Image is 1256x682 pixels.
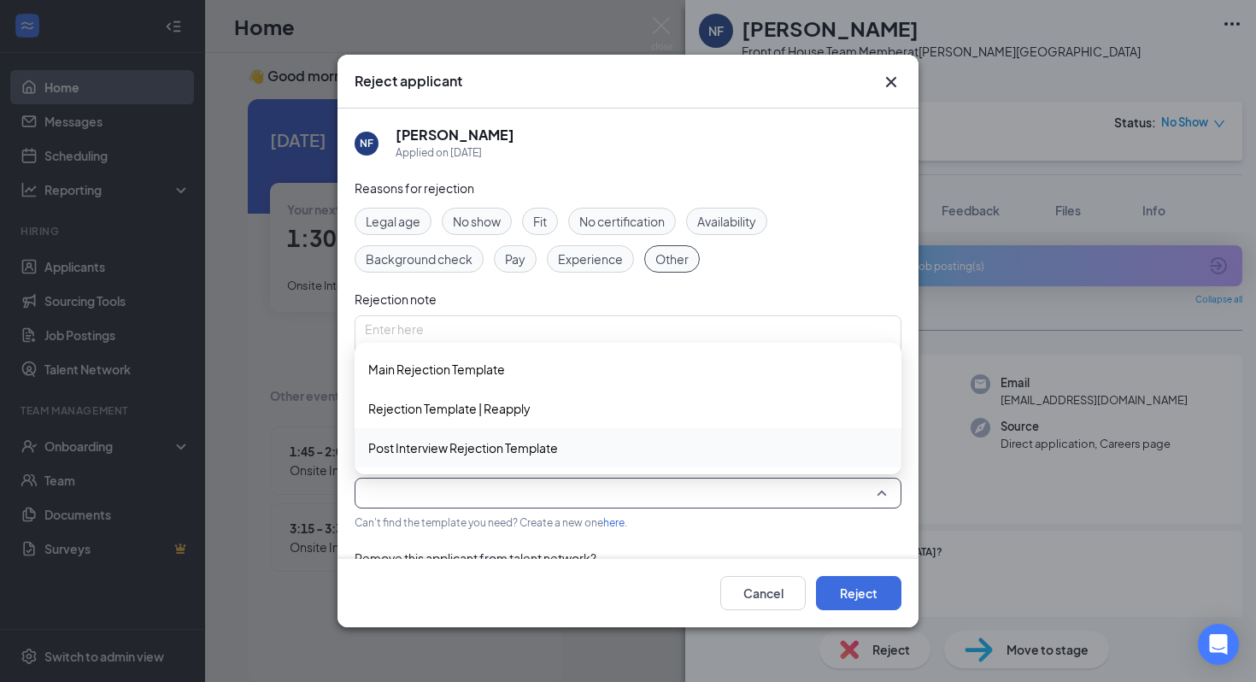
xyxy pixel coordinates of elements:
div: Open Intercom Messenger [1198,624,1239,665]
span: Rejection Template | Reapply [368,399,531,418]
h5: [PERSON_NAME] [396,126,514,144]
span: Can't find the template you need? Create a new one . [355,516,627,529]
span: No show [453,212,501,231]
div: NF [360,136,373,150]
button: Cancel [720,576,806,610]
span: Main Rejection Template [368,360,505,379]
span: Pay [505,250,525,268]
button: Close [881,72,901,92]
span: Rejection note [355,291,437,307]
svg: Cross [881,72,901,92]
span: Background check [366,250,472,268]
span: Fit [533,212,547,231]
span: Choose a rejection template [355,454,514,469]
span: Post Interview Rejection Template [368,438,558,457]
span: No certification [579,212,665,231]
span: Legal age [366,212,420,231]
span: Availability [697,212,756,231]
span: Remove this applicant from talent network? [355,550,596,566]
div: Applied on [DATE] [396,144,514,162]
h3: Reject applicant [355,72,462,91]
span: Other [655,250,689,268]
span: Reasons for rejection [355,180,474,196]
span: Experience [558,250,623,268]
a: here [603,516,625,529]
button: Reject [816,576,901,610]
